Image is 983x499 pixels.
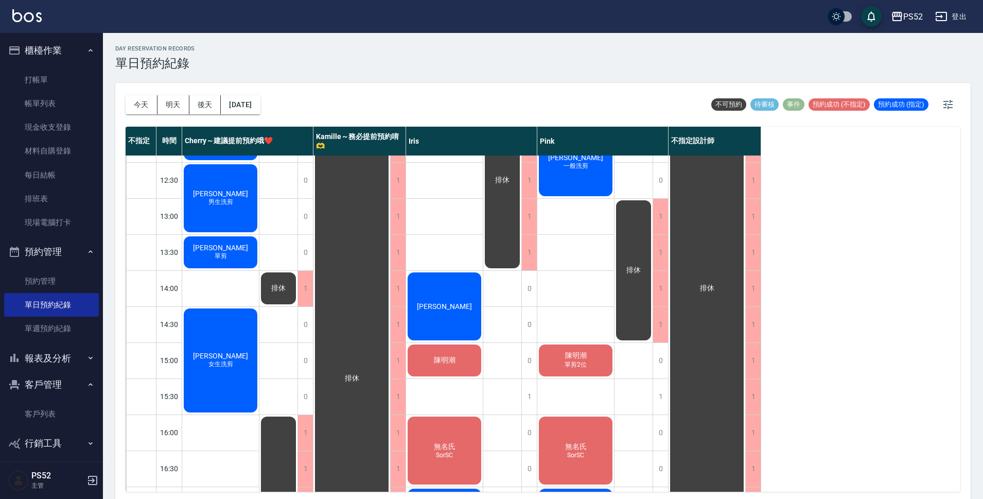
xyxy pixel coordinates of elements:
[297,343,313,378] div: 0
[521,199,537,234] div: 1
[783,100,804,109] span: 事件
[31,471,84,481] h5: PS52
[4,92,99,115] a: 帳單列表
[745,307,761,342] div: 1
[297,271,313,306] div: 1
[4,37,99,64] button: 櫃檯作業
[213,252,229,261] span: 單剪
[521,343,537,378] div: 0
[4,187,99,211] a: 排班表
[745,163,761,198] div: 1
[563,360,589,369] span: 單剪2位
[521,271,537,306] div: 0
[745,199,761,234] div: 1
[115,45,195,52] h2: day Reservation records
[653,235,668,270] div: 1
[711,100,746,109] span: 不可預約
[182,127,313,156] div: Cherry～建議提前預約哦❤️
[624,266,643,275] span: 排休
[903,10,923,23] div: PS52
[521,163,537,198] div: 1
[8,470,29,491] img: Person
[493,176,512,185] span: 排休
[31,481,84,490] p: 主管
[745,271,761,306] div: 1
[297,235,313,270] div: 0
[4,238,99,265] button: 預約管理
[698,284,716,293] span: 排休
[4,371,99,398] button: 客戶管理
[521,379,537,415] div: 1
[206,198,235,207] span: 男生洗剪
[653,343,668,378] div: 0
[745,379,761,415] div: 1
[745,343,761,378] div: 1
[4,402,99,426] a: 客戶列表
[653,379,668,415] div: 1
[565,452,586,459] span: SorSC
[12,9,42,22] img: Logo
[156,127,182,156] div: 時間
[206,360,235,369] span: 女生洗剪
[390,343,406,378] div: 1
[297,199,313,234] div: 0
[4,430,99,457] button: 行銷工具
[126,95,157,114] button: 今天
[269,284,288,293] span: 排休
[297,415,313,451] div: 1
[521,235,537,270] div: 1
[546,153,605,162] span: [PERSON_NAME]
[653,307,668,342] div: 1
[432,356,458,365] span: 陳明潮
[390,451,406,487] div: 1
[156,306,182,342] div: 14:30
[4,293,99,317] a: 單日預約紀錄
[313,127,406,156] div: Kamille～務必提前預約唷🫶
[390,163,406,198] div: 1
[4,211,99,234] a: 現場電腦打卡
[745,451,761,487] div: 1
[563,351,589,360] span: 陳明潮
[4,115,99,139] a: 現金收支登錄
[669,127,761,156] div: 不指定設計師
[126,127,156,156] div: 不指定
[297,379,313,415] div: 0
[4,345,99,372] button: 報表及分析
[406,127,537,156] div: Iris
[343,374,361,383] span: 排休
[653,271,668,306] div: 1
[521,307,537,342] div: 0
[156,234,182,270] div: 13:30
[191,190,250,198] span: [PERSON_NAME]
[156,198,182,234] div: 13:00
[653,415,668,451] div: 0
[221,95,260,114] button: [DATE]
[297,307,313,342] div: 0
[191,352,250,360] span: [PERSON_NAME]
[434,452,455,459] span: SorSC
[390,307,406,342] div: 1
[390,379,406,415] div: 1
[745,415,761,451] div: 1
[415,302,474,311] span: [PERSON_NAME]
[4,68,99,92] a: 打帳單
[189,95,221,114] button: 後天
[874,100,928,109] span: 預約成功 (指定)
[157,95,189,114] button: 明天
[156,451,182,487] div: 16:30
[561,162,590,170] span: 一般洗剪
[809,100,870,109] span: 預約成功 (不指定)
[156,270,182,306] div: 14:00
[563,442,589,452] span: 無名氏
[432,442,458,452] span: 無名氏
[887,6,927,27] button: PS52
[390,235,406,270] div: 1
[390,271,406,306] div: 1
[745,235,761,270] div: 1
[390,199,406,234] div: 1
[191,244,250,252] span: [PERSON_NAME]
[4,139,99,163] a: 材料自購登錄
[156,342,182,378] div: 15:00
[653,163,668,198] div: 0
[297,451,313,487] div: 1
